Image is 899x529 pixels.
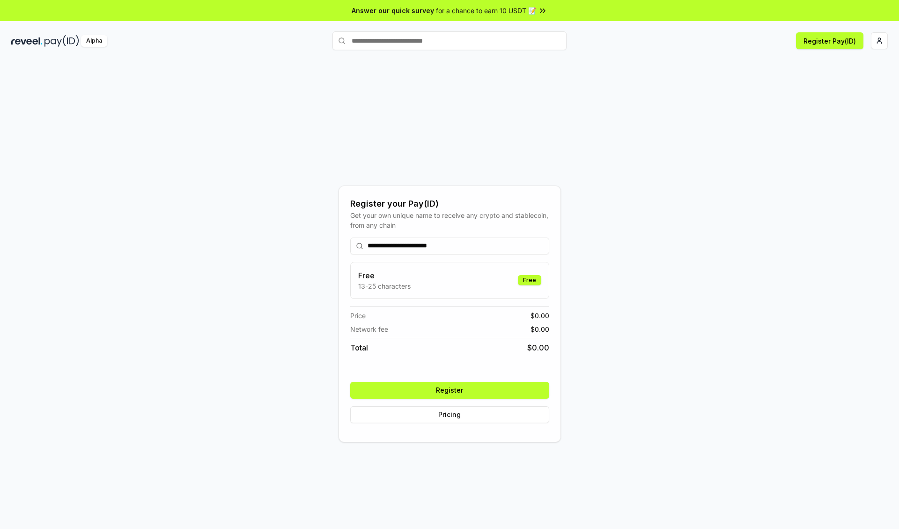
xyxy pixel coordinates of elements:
[352,6,434,15] span: Answer our quick survey
[350,342,368,353] span: Total
[11,35,43,47] img: reveel_dark
[350,311,366,320] span: Price
[531,311,549,320] span: $ 0.00
[358,270,411,281] h3: Free
[531,324,549,334] span: $ 0.00
[436,6,536,15] span: for a chance to earn 10 USDT 📝
[518,275,541,285] div: Free
[81,35,107,47] div: Alpha
[350,382,549,399] button: Register
[796,32,863,49] button: Register Pay(ID)
[350,324,388,334] span: Network fee
[350,210,549,230] div: Get your own unique name to receive any crypto and stablecoin, from any chain
[358,281,411,291] p: 13-25 characters
[527,342,549,353] span: $ 0.00
[350,406,549,423] button: Pricing
[350,197,549,210] div: Register your Pay(ID)
[44,35,79,47] img: pay_id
